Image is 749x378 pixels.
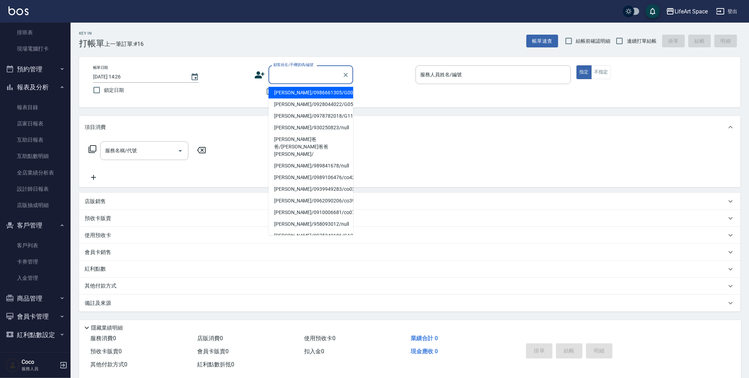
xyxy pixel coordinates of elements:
li: [PERSON_NAME]/958093012/null [268,218,353,230]
button: Clear [341,70,351,80]
li: [PERSON_NAME]/0989106476/co427* [268,172,353,183]
img: Person [6,358,20,372]
a: 現場電腦打卡 [3,41,68,57]
p: 其他付款方式 [85,282,120,290]
span: 服務消費 0 [90,335,116,342]
button: save [646,4,660,18]
div: LifeArt Space [675,7,708,16]
span: 現金應收 0 [411,348,438,355]
span: 結帳前確認明細 [576,37,611,45]
p: 項目消費 [85,124,106,131]
span: 會員卡販賣 0 [197,348,229,355]
h5: Coco [22,359,58,366]
div: 項目消費 [79,116,741,138]
div: 店販銷售 [79,193,741,210]
p: 服務人員 [22,366,58,372]
span: 鎖定日期 [104,87,124,94]
span: 紅利點數折抵 0 [197,361,234,368]
button: 帳單速查 [526,35,558,48]
a: 互助點數明細 [3,148,68,164]
a: 報表目錄 [3,99,68,116]
label: 顧客姓名/手機號碼/編號 [273,62,314,67]
div: 預收卡販賣 [79,210,741,227]
button: 商品管理 [3,289,68,308]
a: 排班表 [3,24,68,41]
a: 設計師日報表 [3,181,68,197]
a: 全店業績分析表 [3,165,68,181]
button: 不指定 [591,65,611,79]
button: 會員卡管理 [3,307,68,326]
label: 帳單日期 [93,65,108,70]
button: Open [175,145,186,156]
a: 店販抽成明細 [3,197,68,213]
div: 其他付款方式 [79,278,741,295]
p: 會員卡銷售 [85,249,111,256]
button: Choose date, selected date is 2025-10-08 [186,69,203,85]
a: 客戶列表 [3,237,68,254]
p: 隱藏業績明細 [91,324,123,332]
span: 業績合計 0 [411,335,438,342]
span: 使用預收卡 0 [304,335,336,342]
li: [PERSON_NAME]/0939949283/co030* [268,183,353,195]
p: 店販銷售 [85,198,106,205]
button: 登出 [713,5,741,18]
li: [PERSON_NAME]/0978782018/G113 [268,110,353,122]
div: 使用預收卡 [79,227,741,244]
h3: 打帳單 [79,39,104,48]
a: 卡券管理 [3,254,68,270]
li: [PERSON_NAME]/930250823/null [268,122,353,134]
p: 紅利點數 [85,265,109,273]
button: 預約管理 [3,60,68,78]
div: 會員卡銷售 [79,244,741,261]
div: 備註及來源 [79,295,741,312]
a: 入金管理 [3,270,68,286]
li: [PERSON_NAME]/0962090206/co399* [268,195,353,207]
input: YYYY/MM/DD hh:mm [93,71,183,83]
li: [PERSON_NAME]/0910006681/co073* [268,207,353,218]
span: 上一筆訂單:#16 [104,40,144,48]
a: 店家日報表 [3,116,68,132]
button: 報表及分析 [3,78,68,96]
span: 連續打單結帳 [627,37,657,45]
h2: Key In [79,31,104,36]
li: [PERSON_NAME]/0928044022/G055 [268,99,353,110]
li: [PERSON_NAME]/989841678/null [268,160,353,172]
li: [PERSON_NAME]爸爸/[PERSON_NAME]爸爸[PERSON_NAME]/ [268,134,353,160]
button: 客戶管理 [3,216,68,235]
p: 使用預收卡 [85,232,111,239]
div: 紅利點數 [79,261,741,278]
li: [PERSON_NAME]/0986661305/G002 [268,87,353,99]
a: 互助日報表 [3,132,68,148]
button: LifeArt Space [663,4,711,19]
span: 店販消費 0 [197,335,223,342]
span: 其他付款方式 0 [90,361,127,368]
p: 預收卡販賣 [85,215,111,222]
span: 預收卡販賣 0 [90,348,122,355]
p: 備註及來源 [85,300,111,307]
img: Logo [8,6,29,15]
button: 紅利點數設定 [3,326,68,344]
li: [PERSON_NAME]/0975342186/G137 [268,230,353,242]
button: 指定 [576,65,592,79]
span: 扣入金 0 [304,348,324,355]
